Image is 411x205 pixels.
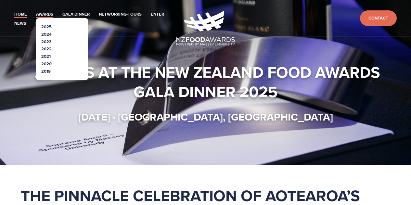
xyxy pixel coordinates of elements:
[14,11,27,18] a: Home
[41,53,51,59] a: 2021
[41,61,52,67] a: 2020
[41,68,51,74] a: 2019
[41,39,52,45] a: 2023
[360,10,397,26] a: Contact
[41,46,52,52] a: 2022
[99,11,142,18] a: Networking-Tours
[35,20,57,27] a: Partners
[62,11,90,18] a: Gala Dinner
[36,11,53,18] a: Awards
[14,20,26,27] a: News
[41,31,52,37] a: 2024
[151,11,164,18] a: Enter
[35,61,384,103] strong: Join us at the New Zealand Food Awards Gala Dinner 2025
[78,109,333,124] strong: [DATE] · [GEOGRAPHIC_DATA], [GEOGRAPHIC_DATA]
